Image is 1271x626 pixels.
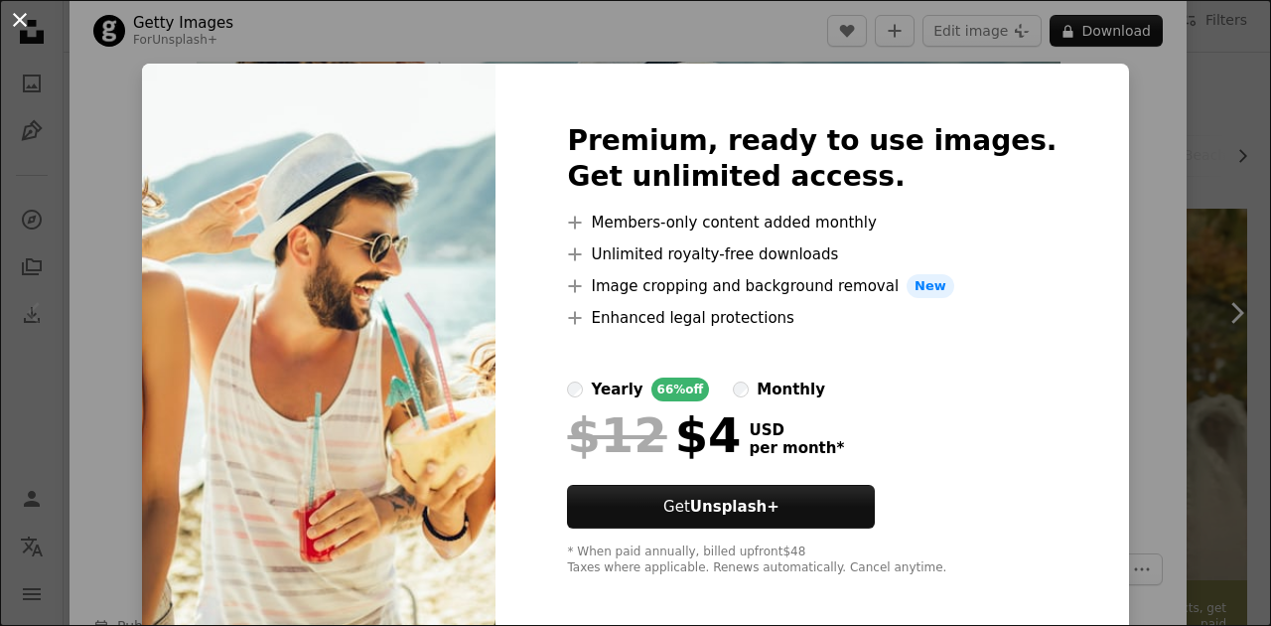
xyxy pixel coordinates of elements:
[567,123,1057,195] h2: Premium, ready to use images. Get unlimited access.
[567,274,1057,298] li: Image cropping and background removal
[907,274,954,298] span: New
[591,378,642,401] div: yearly
[567,382,583,397] input: yearly66%off
[567,242,1057,266] li: Unlimited royalty-free downloads
[567,409,666,461] span: $12
[749,421,844,439] span: USD
[733,382,749,397] input: monthly
[757,378,825,401] div: monthly
[567,409,741,461] div: $4
[567,306,1057,330] li: Enhanced legal protections
[749,439,844,457] span: per month *
[567,545,1057,576] div: * When paid annually, billed upfront $48 Taxes where applicable. Renews automatically. Cancel any...
[690,498,779,516] strong: Unsplash+
[651,378,710,401] div: 66% off
[567,485,875,529] button: GetUnsplash+
[567,211,1057,235] li: Members-only content added monthly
